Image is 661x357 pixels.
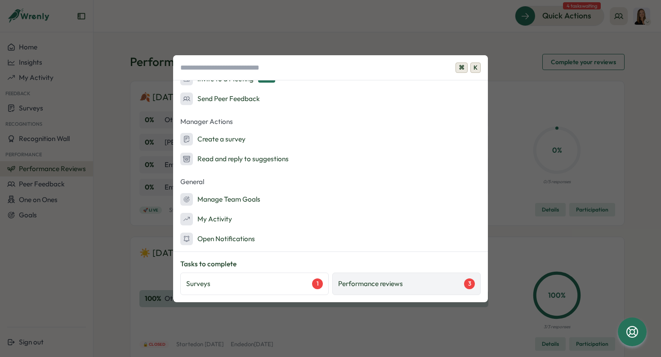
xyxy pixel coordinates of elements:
span: ⌘ [456,62,468,73]
button: Read and reply to suggestions [173,150,488,168]
div: Send Peer Feedback [180,93,260,105]
button: Create a survey [173,130,488,148]
button: Manage Team Goals [173,190,488,208]
p: Tasks to complete [180,259,481,269]
div: My Activity [180,213,232,225]
button: My Activity [173,210,488,228]
button: Open Notifications [173,230,488,248]
span: K [470,62,481,73]
div: Read and reply to suggestions [180,153,289,165]
div: Open Notifications [180,233,255,245]
div: Manage Team Goals [180,193,260,206]
p: Surveys [186,279,210,289]
div: 3 [464,278,475,289]
button: Send Peer Feedback [173,90,488,108]
p: Manager Actions [173,115,488,128]
div: Create a survey [180,133,246,145]
p: Performance reviews [338,279,403,289]
div: 1 [312,278,323,289]
p: General [173,175,488,189]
